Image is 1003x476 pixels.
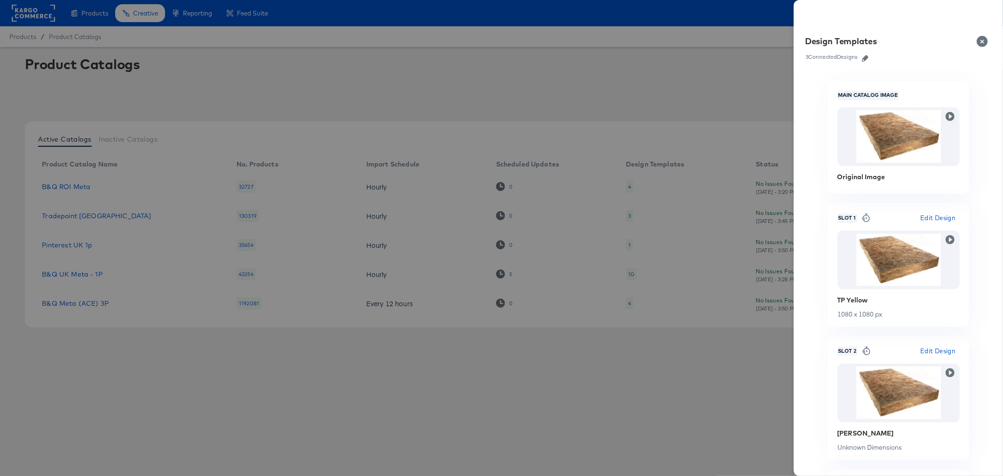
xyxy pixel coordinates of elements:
button: Edit Design [916,213,959,223]
div: Unknown Dimensions [837,444,960,451]
div: [PERSON_NAME] [837,429,960,437]
span: Slot 1 [837,214,857,222]
span: Edit Design [920,213,956,223]
div: 3 Connected Designs [805,54,858,60]
span: Edit Design [920,346,956,357]
button: Edit Design [916,346,959,357]
div: Design Templates [805,36,877,47]
div: 1080 x 1080 px [837,311,960,317]
span: Slot 2 [837,348,858,355]
button: Close [971,28,997,55]
div: TP Yellow [837,296,960,304]
div: Original Image [837,173,960,181]
span: Main Catalog Image [837,92,899,99]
